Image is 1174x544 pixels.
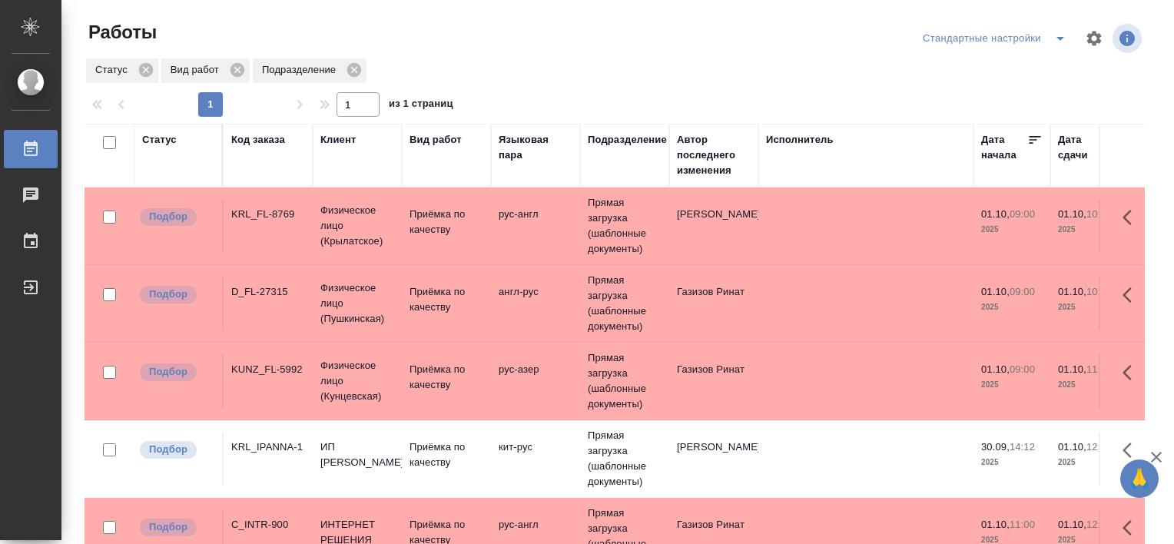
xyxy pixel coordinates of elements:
[149,209,187,224] p: Подбор
[580,187,669,264] td: Прямая загрузка (шаблонные документы)
[981,455,1043,470] p: 2025
[320,203,394,249] p: Физическое лицо (Крылатское)
[231,440,305,455] div: KRL_IPANNA-1
[1058,441,1086,453] p: 01.10,
[1058,286,1086,297] p: 01.10,
[86,58,158,83] div: Статус
[491,432,580,486] td: кит-рус
[149,519,187,535] p: Подбор
[231,207,305,222] div: KRL_FL-8769
[677,132,751,178] div: Автор последнего изменения
[1058,300,1119,315] p: 2025
[491,354,580,408] td: рус-азер
[231,132,285,148] div: Код заказа
[171,62,224,78] p: Вид работ
[1058,363,1086,375] p: 01.10,
[669,354,758,408] td: Газизов Ринат
[580,343,669,420] td: Прямая загрузка (шаблонные документы)
[1086,519,1112,530] p: 12:00
[320,280,394,327] p: Физическое лицо (Пушкинская)
[138,284,214,305] div: Можно подбирать исполнителей
[669,432,758,486] td: [PERSON_NAME]
[231,362,305,377] div: KUNZ_FL-5992
[1058,377,1119,393] p: 2025
[1058,132,1104,163] div: Дата сдачи
[981,222,1043,237] p: 2025
[410,362,483,393] p: Приёмка по качеству
[149,442,187,457] p: Подбор
[1010,519,1035,530] p: 11:00
[1113,24,1145,53] span: Посмотреть информацию
[1113,432,1150,469] button: Здесь прячутся важные кнопки
[138,362,214,383] div: Можно подбирать исполнителей
[981,300,1043,315] p: 2025
[981,286,1010,297] p: 01.10,
[161,58,250,83] div: Вид работ
[1076,20,1113,57] span: Настроить таблицу
[1086,286,1112,297] p: 10:00
[95,62,133,78] p: Статус
[981,208,1010,220] p: 01.10,
[669,277,758,330] td: Газизов Ринат
[262,62,341,78] p: Подразделение
[410,284,483,315] p: Приёмка по качеству
[981,441,1010,453] p: 30.09,
[410,207,483,237] p: Приёмка по качеству
[580,265,669,342] td: Прямая загрузка (шаблонные документы)
[919,26,1076,51] div: split button
[1086,208,1112,220] p: 10:00
[1010,441,1035,453] p: 14:12
[981,363,1010,375] p: 01.10,
[1058,222,1119,237] p: 2025
[1010,286,1035,297] p: 09:00
[142,132,177,148] div: Статус
[981,519,1010,530] p: 01.10,
[320,440,394,470] p: ИП [PERSON_NAME]
[1086,441,1112,453] p: 12:00
[499,132,572,163] div: Языковая пара
[1058,208,1086,220] p: 01.10,
[1126,463,1152,495] span: 🙏
[981,377,1043,393] p: 2025
[410,132,462,148] div: Вид работ
[85,20,157,45] span: Работы
[389,95,453,117] span: из 1 страниц
[766,132,834,148] div: Исполнитель
[1058,455,1119,470] p: 2025
[580,420,669,497] td: Прямая загрузка (шаблонные документы)
[491,277,580,330] td: англ-рус
[320,358,394,404] p: Физическое лицо (Кунцевская)
[410,440,483,470] p: Приёмка по качеству
[138,440,214,460] div: Можно подбирать исполнителей
[1086,363,1112,375] p: 11:00
[1010,363,1035,375] p: 09:00
[669,199,758,253] td: [PERSON_NAME]
[1010,208,1035,220] p: 09:00
[1113,354,1150,391] button: Здесь прячутся важные кнопки
[1113,277,1150,313] button: Здесь прячутся важные кнопки
[491,199,580,253] td: рус-англ
[320,132,356,148] div: Клиент
[231,284,305,300] div: D_FL-27315
[138,207,214,227] div: Можно подбирать исполнителей
[981,132,1027,163] div: Дата начала
[1058,519,1086,530] p: 01.10,
[231,517,305,532] div: C_INTR-900
[1113,199,1150,236] button: Здесь прячутся важные кнопки
[588,132,667,148] div: Подразделение
[1120,459,1159,498] button: 🙏
[138,517,214,538] div: Можно подбирать исполнителей
[149,364,187,380] p: Подбор
[149,287,187,302] p: Подбор
[253,58,366,83] div: Подразделение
